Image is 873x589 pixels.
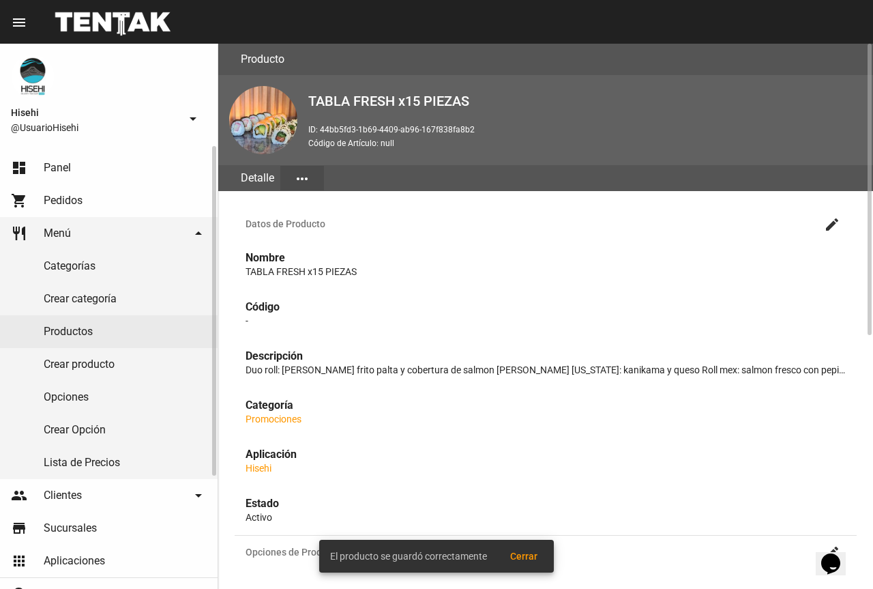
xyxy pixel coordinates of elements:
mat-icon: dashboard [11,160,27,176]
mat-icon: store [11,520,27,536]
mat-icon: shopping_cart [11,192,27,209]
h2: TABLA FRESH x15 PIEZAS [308,90,862,112]
h3: Producto [241,50,284,69]
a: Promociones [246,414,301,425]
strong: Estado [246,497,279,510]
strong: Descripción [246,349,303,362]
span: Aplicaciones [44,554,105,568]
mat-icon: arrow_drop_down [190,487,207,504]
p: Activo [246,511,846,524]
span: Panel [44,161,71,175]
mat-icon: restaurant [11,225,27,242]
span: Opciones de Producto [246,547,818,558]
span: Datos de Producto [246,218,818,229]
iframe: chat widget [816,534,859,575]
a: Hisehi [246,463,271,474]
span: Hisehi [11,104,179,121]
mat-icon: create [824,216,840,233]
strong: Aplicación [246,448,297,461]
img: 4f3f8453-a237-4071-bea7-ce85fc351519.jpeg [229,86,297,154]
p: Código de Artículo: null [308,137,862,150]
strong: Nombre [246,251,285,264]
mat-icon: arrow_drop_down [185,111,201,127]
p: - [246,314,846,328]
img: b10aa081-330c-4927-a74e-08896fa80e0a.jpg [11,55,55,98]
p: ID: 44bb5fd3-1b69-4409-ab96-167f838fa8b2 [308,123,862,137]
span: Menú [44,227,71,240]
span: Pedidos [44,194,83,207]
span: El producto se guardó correctamente [330,549,487,563]
strong: Categoría [246,399,293,412]
button: Cerrar [499,544,548,569]
button: Elegir sección [280,166,324,190]
span: Clientes [44,489,82,502]
span: Cerrar [510,551,537,562]
mat-icon: arrow_drop_down [190,225,207,242]
button: Editar [818,210,846,238]
mat-icon: menu [11,14,27,31]
mat-icon: people [11,487,27,504]
span: Sucursales [44,521,97,535]
p: Duo roll: [PERSON_NAME] frito palta y cobertura de salmon [PERSON_NAME] [US_STATE]: kanikama y qu... [246,363,846,377]
span: @UsuarioHisehi [11,121,179,134]
div: Detalle [235,165,280,191]
mat-icon: apps [11,553,27,569]
mat-icon: more_horiz [294,171,310,187]
p: TABLA FRESH x15 PIEZAS [246,265,846,278]
strong: Código [246,300,280,313]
